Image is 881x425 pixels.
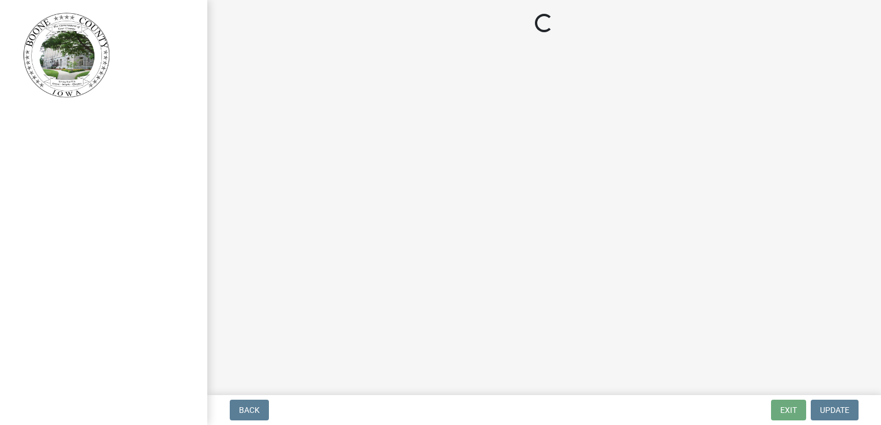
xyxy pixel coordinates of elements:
[771,400,806,420] button: Exit
[23,12,111,98] img: Boone County, Iowa
[239,405,260,415] span: Back
[811,400,859,420] button: Update
[230,400,269,420] button: Back
[820,405,849,415] span: Update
